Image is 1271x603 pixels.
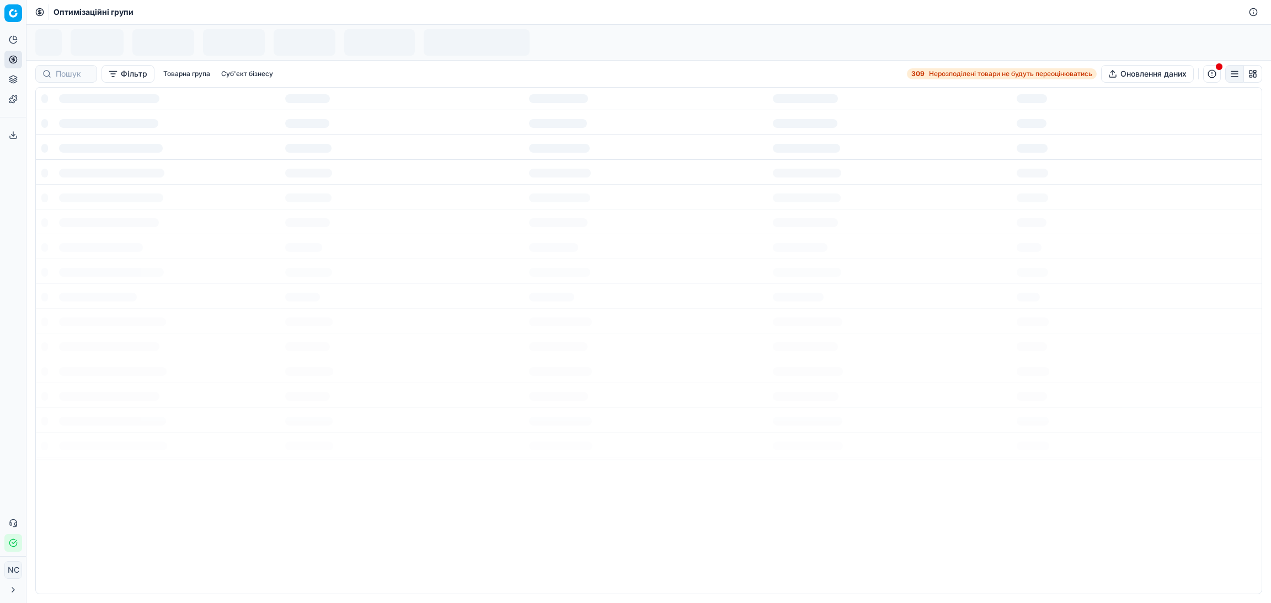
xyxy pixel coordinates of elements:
span: NC [5,562,22,578]
span: Нерозподілені товари не будуть переоцінюватись [929,69,1092,78]
span: Оптимізаційні групи [54,7,133,18]
button: Фільтр [102,65,154,83]
input: Пошук [56,68,90,79]
button: Суб'єкт бізнесу [217,67,277,80]
button: NC [4,561,22,579]
a: 309Нерозподілені товари не будуть переоцінюватись [907,68,1097,79]
strong: 309 [911,69,925,78]
nav: breadcrumb [54,7,133,18]
button: Оновлення даних [1101,65,1194,83]
button: Товарна група [159,67,215,80]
